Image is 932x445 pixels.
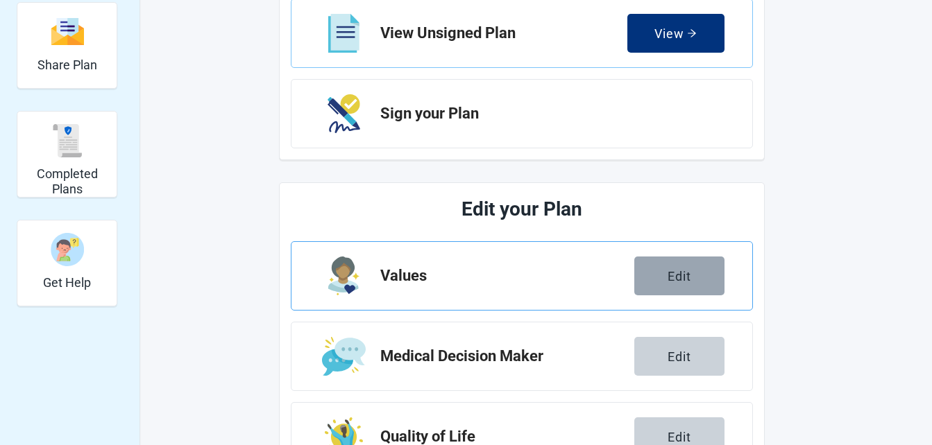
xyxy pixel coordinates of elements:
[668,269,691,283] div: Edit
[328,256,359,295] img: Step Icon
[668,430,691,444] div: Edit
[380,428,634,445] h2: Quality of Life
[51,17,84,46] img: Share Plan
[17,220,117,306] div: Get Help
[634,337,725,376] button: Edit
[17,111,117,198] div: Completed Plans
[380,268,634,284] h2: Values
[687,28,697,38] span: arrow-right
[43,275,91,290] h2: Get Help
[668,349,691,363] div: Edit
[343,194,701,225] h1: Edit your Plan
[380,348,634,365] h2: Medical Decision Maker
[51,233,84,266] img: Get Help
[328,94,360,133] img: Step Icon
[654,26,697,40] div: View
[37,58,97,73] h2: Share Plan
[23,166,111,196] h2: Completed Plans
[17,2,117,89] div: Share Plan
[634,256,725,295] button: Edit
[380,105,713,122] h2: Sign your Plan
[328,14,359,53] img: Step Icon
[627,14,725,53] button: Viewarrow-right
[380,25,627,42] h2: View Unsigned Plan
[51,124,84,157] img: Completed Plans
[322,337,366,376] img: Step Icon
